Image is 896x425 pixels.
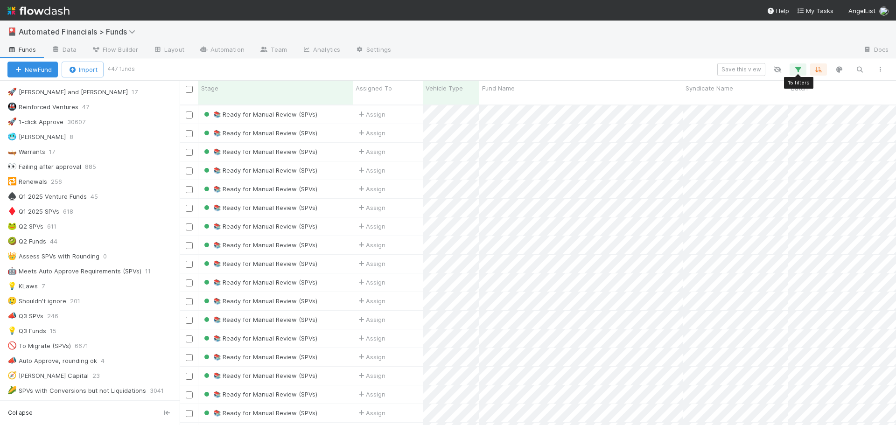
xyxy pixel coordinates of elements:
[186,354,193,361] input: Toggle Row Selected
[202,315,317,324] div: 📚 Ready for Manual Review (SPVs)
[7,88,17,96] span: 🚀
[132,86,147,98] span: 17
[357,408,385,418] div: Assign
[357,259,385,268] span: Assign
[107,65,135,73] small: 447 funds
[202,409,317,417] span: 📚 Ready for Manual Review (SPVs)
[202,167,317,174] span: 📚 Ready for Manual Review (SPVs)
[7,325,46,337] div: Q3 Funds
[7,251,99,262] div: Assess SPVs with Rounding
[145,265,160,277] span: 11
[7,386,17,394] span: 🌽
[49,146,64,158] span: 17
[186,373,193,380] input: Toggle Row Selected
[7,3,70,19] img: logo-inverted-e16ddd16eac7371096b0.svg
[7,221,43,232] div: Q2 SPVs
[7,341,17,349] span: 🚫
[7,237,17,245] span: 🥝
[7,312,17,320] span: 📣
[357,184,385,194] div: Assign
[7,132,17,140] span: 🥶
[201,84,218,93] span: Stage
[357,203,385,212] span: Assign
[7,236,46,247] div: Q2 Funds
[357,296,385,306] span: Assign
[357,147,385,156] span: Assign
[146,43,192,58] a: Layout
[7,101,78,113] div: Reinforced Ventures
[202,279,317,286] span: 📚 Ready for Manual Review (SPVs)
[75,340,98,352] span: 6671
[202,148,317,155] span: 📚 Ready for Manual Review (SPVs)
[7,310,43,322] div: Q3 SPVs
[50,325,66,337] span: 15
[7,355,97,367] div: Auto Approve, rounding ok
[103,400,126,411] span: 2130
[357,166,385,175] span: Assign
[186,391,193,398] input: Toggle Row Selected
[202,260,317,267] span: 📚 Ready for Manual Review (SPVs)
[202,166,317,175] div: 📚 Ready for Manual Review (SPVs)
[103,251,116,262] span: 0
[357,371,385,380] span: Assign
[186,279,193,286] input: Toggle Row Selected
[202,204,317,211] span: 📚 Ready for Manual Review (SPVs)
[7,103,17,111] span: 🚇
[797,7,833,14] span: My Tasks
[202,129,317,137] span: 📚 Ready for Manual Review (SPVs)
[7,222,17,230] span: 🐸
[7,280,38,292] div: KLaws
[348,43,399,58] a: Settings
[7,146,45,158] div: Warrants
[202,110,317,119] div: 📚 Ready for Manual Review (SPVs)
[202,203,317,212] div: 📚 Ready for Manual Review (SPVs)
[85,161,105,173] span: 885
[202,111,317,118] span: 📚 Ready for Manual Review (SPVs)
[357,278,385,287] span: Assign
[855,43,896,58] a: Docs
[791,84,808,93] span: Batch
[356,84,392,93] span: Assigned To
[186,167,193,174] input: Toggle Row Selected
[84,43,146,58] a: Flow Builder
[202,297,317,305] span: 📚 Ready for Manual Review (SPVs)
[7,400,99,411] div: SPVs with conversions only
[357,315,385,324] span: Assign
[186,298,193,305] input: Toggle Row Selected
[7,297,17,305] span: 🥲
[91,45,138,54] span: Flow Builder
[8,409,33,417] span: Collapse
[202,390,317,399] div: 📚 Ready for Manual Review (SPVs)
[848,7,875,14] span: AngelList
[186,86,193,93] input: Toggle All Rows Selected
[7,176,47,188] div: Renewals
[202,316,317,323] span: 📚 Ready for Manual Review (SPVs)
[186,223,193,230] input: Toggle Row Selected
[7,295,66,307] div: Shouldn't ignore
[357,240,385,250] span: Assign
[202,184,317,194] div: 📚 Ready for Manual Review (SPVs)
[357,222,385,231] div: Assign
[7,192,17,200] span: ♠️
[91,191,107,202] span: 45
[7,162,17,170] span: 👀
[202,408,317,418] div: 📚 Ready for Manual Review (SPVs)
[202,278,317,287] div: 📚 Ready for Manual Review (SPVs)
[7,147,17,155] span: 🛶
[7,327,17,334] span: 💡
[357,128,385,138] span: Assign
[7,207,17,215] span: ♦️
[150,385,173,397] span: 3041
[357,390,385,399] div: Assign
[202,334,317,343] div: 📚 Ready for Manual Review (SPVs)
